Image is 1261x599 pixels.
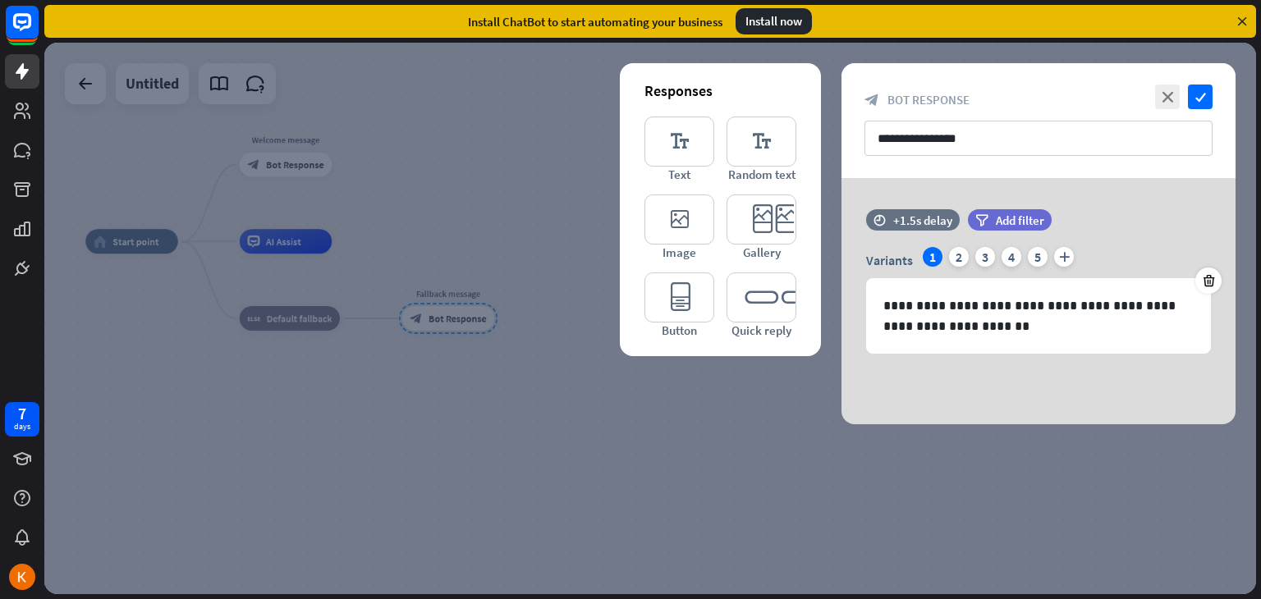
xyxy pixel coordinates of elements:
[14,421,30,432] div: days
[996,213,1044,228] span: Add filter
[864,93,879,107] i: block_bot_response
[866,252,913,268] span: Variants
[736,8,812,34] div: Install now
[468,14,722,30] div: Install ChatBot to start automating your business
[975,214,988,226] i: filter
[975,247,995,267] div: 3
[1028,247,1048,267] div: 5
[887,92,970,107] span: Bot Response
[1188,85,1213,109] i: check
[1054,247,1074,267] i: plus
[923,247,942,267] div: 1
[18,406,26,421] div: 7
[1002,247,1021,267] div: 4
[874,214,886,226] i: time
[5,402,39,437] a: 7 days
[893,213,952,228] div: +1.5s delay
[1155,85,1180,109] i: close
[949,247,969,267] div: 2
[13,7,62,56] button: Open LiveChat chat widget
